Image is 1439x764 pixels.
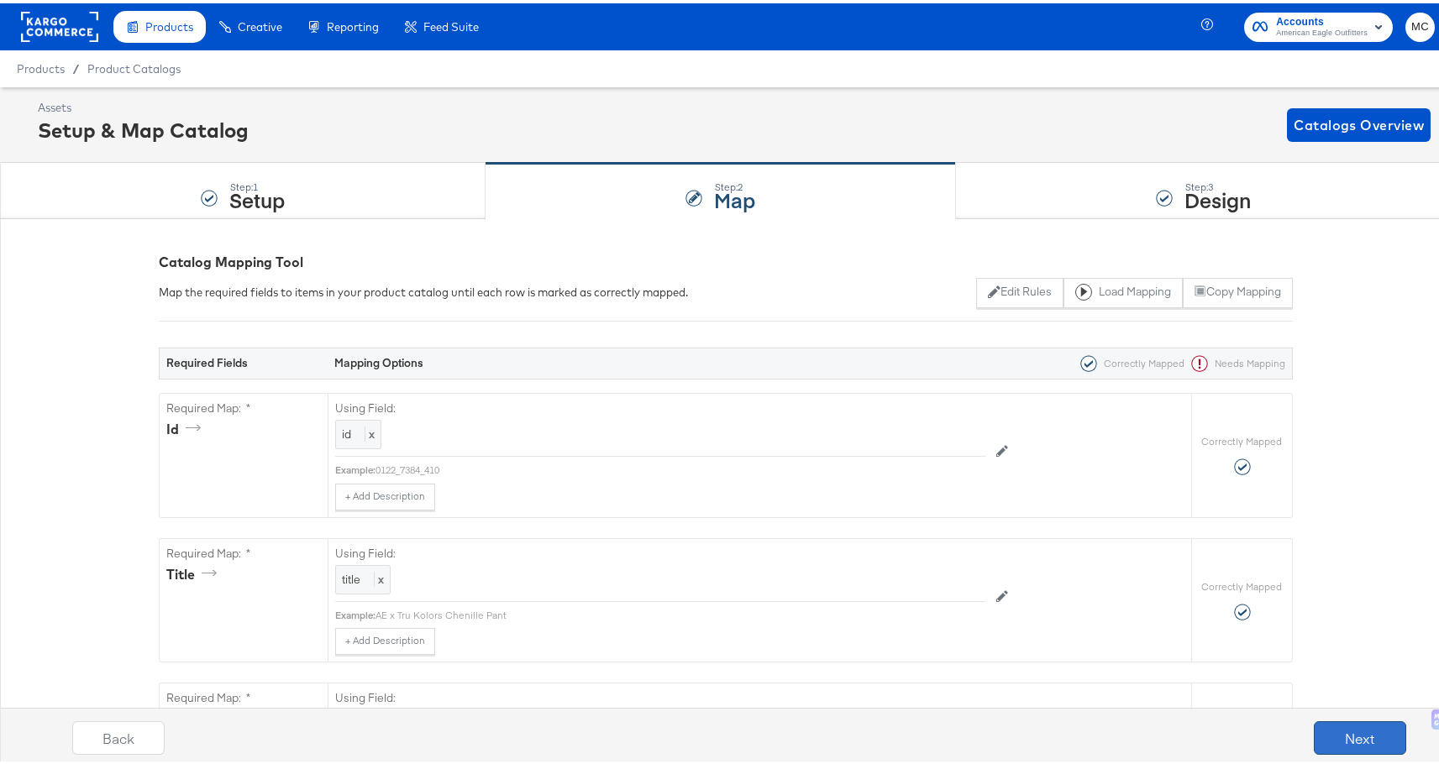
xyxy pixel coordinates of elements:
[230,182,286,210] strong: Setup
[1202,432,1283,445] label: Correctly Mapped
[1276,24,1368,37] span: American Eagle Outfitters
[1185,178,1252,190] div: Step: 3
[335,542,986,558] label: Using Field:
[715,182,756,210] strong: Map
[1287,105,1431,139] button: Catalogs Overview
[342,568,360,583] span: title
[976,275,1063,305] button: Edit Rules
[159,281,688,297] div: Map the required fields to items in your product catalog until each row is marked as correctly ma...
[1185,182,1252,210] strong: Design
[159,249,1293,269] div: Catalog Mapping Tool
[335,625,435,651] button: + Add Description
[1412,14,1428,34] span: MC
[87,59,181,72] a: Product Catalogs
[365,423,375,438] span: x
[423,17,479,30] span: Feed Suite
[342,423,351,438] span: id
[1184,352,1285,369] div: Needs Mapping
[72,718,165,751] button: Back
[374,568,384,583] span: x
[1405,9,1435,39] button: MC
[1063,275,1183,305] button: Load Mapping
[334,352,423,367] strong: Mapping Options
[335,460,376,474] div: Example:
[145,17,193,30] span: Products
[230,178,286,190] div: Step: 1
[38,97,249,113] div: Assets
[335,397,986,413] label: Using Field:
[166,687,321,703] label: Required Map: *
[1074,352,1184,369] div: Correctly Mapped
[166,416,207,436] div: id
[715,178,756,190] div: Step: 2
[166,562,223,581] div: title
[1276,10,1368,28] span: Accounts
[166,542,321,558] label: Required Map: *
[1183,275,1293,305] button: Copy Mapping
[327,17,379,30] span: Reporting
[1294,110,1424,133] span: Catalogs Overview
[166,397,321,413] label: Required Map: *
[376,605,986,619] div: AE x Tru Kolors Chenille Pant
[238,17,282,30] span: Creative
[376,460,986,474] div: 0122_7384_410
[65,59,87,72] span: /
[335,480,435,507] button: + Add Description
[17,59,65,72] span: Products
[1314,718,1406,751] button: Next
[335,687,986,703] label: Using Field:
[1244,9,1393,39] button: AccountsAmerican Eagle Outfitters
[166,352,248,367] strong: Required Fields
[1202,577,1283,590] label: Correctly Mapped
[335,605,376,619] div: Example:
[38,113,249,141] div: Setup & Map Catalog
